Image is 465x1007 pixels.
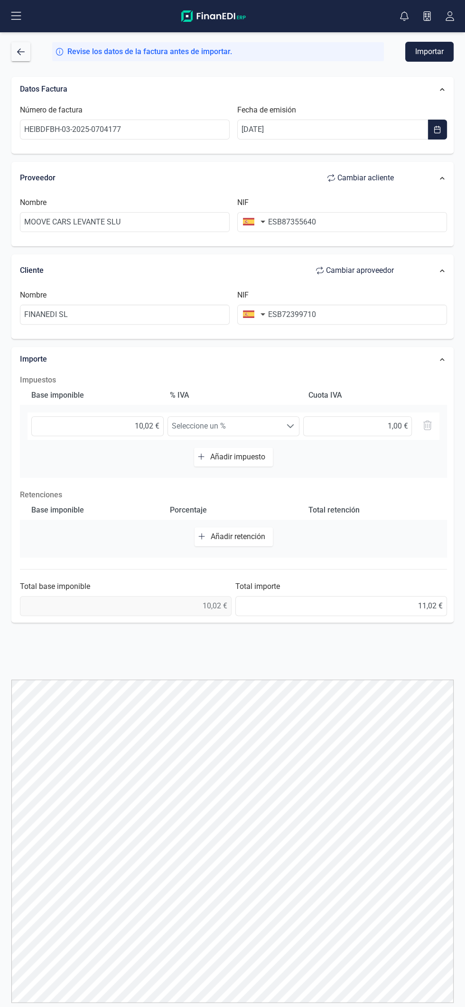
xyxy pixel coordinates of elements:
span: Añadir impuesto [210,452,269,461]
div: Datos Factura [15,79,408,100]
div: Base imponible [28,386,162,405]
label: Total base imponible [20,581,90,592]
div: Cliente [20,261,403,280]
div: Cuota IVA [305,386,439,405]
input: 0,00 € [31,416,164,436]
label: Nombre [20,197,46,208]
p: Retenciones [20,489,447,501]
span: Añadir retención [211,532,269,541]
button: Cambiar acliente [318,168,403,187]
button: Importar [405,42,454,62]
label: NIF [237,289,249,301]
span: Cambiar a proveedor [326,265,394,276]
div: % IVA [166,386,301,405]
span: Cambiar a cliente [337,172,394,184]
label: Nombre [20,289,46,301]
label: Total importe [235,581,280,592]
input: 0,00 € [303,416,412,436]
img: Logo Finanedi [181,10,246,22]
div: Base imponible [28,501,162,520]
span: Seleccione un % [168,417,281,436]
label: NIF [237,197,249,208]
div: Proveedor [20,168,403,187]
span: Revise los datos de la factura antes de importar. [67,46,232,57]
label: Número de factura [20,104,83,116]
label: Fecha de emisión [237,104,296,116]
h2: Impuestos [20,374,447,386]
span: Importe [20,354,47,364]
button: Cambiar aproveedor [307,261,403,280]
button: Añadir impuesto [194,448,273,466]
button: Añadir retención [195,527,273,546]
div: Total retención [305,501,439,520]
input: 0,00 € [235,596,447,616]
div: Porcentaje [166,501,301,520]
